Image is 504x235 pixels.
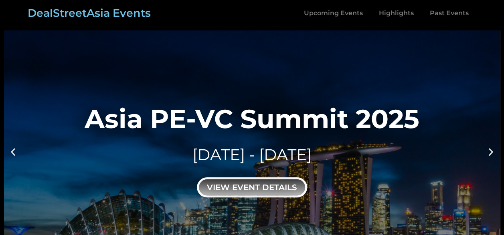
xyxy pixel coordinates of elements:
[8,147,18,157] div: Previous slide
[85,106,419,132] div: Asia PE-VC Summit 2025
[197,177,307,197] div: view event details
[85,144,419,166] div: [DATE] - [DATE]
[486,147,496,157] div: Next slide
[371,4,422,22] a: Highlights
[422,4,477,22] a: Past Events
[28,6,151,20] a: DealStreetAsia Events
[296,4,371,22] a: Upcoming Events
